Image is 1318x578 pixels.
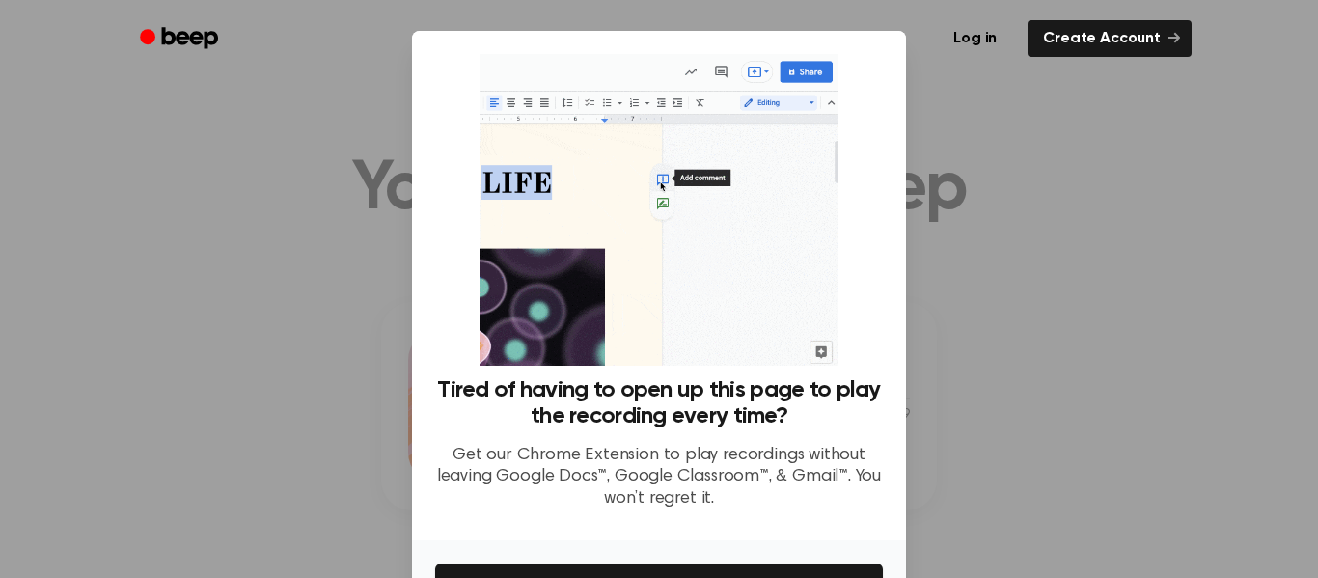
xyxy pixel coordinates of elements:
a: Create Account [1028,20,1192,57]
a: Beep [126,20,235,58]
p: Get our Chrome Extension to play recordings without leaving Google Docs™, Google Classroom™, & Gm... [435,445,883,510]
h3: Tired of having to open up this page to play the recording every time? [435,377,883,429]
a: Log in [934,16,1016,61]
img: Beep extension in action [480,54,837,366]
